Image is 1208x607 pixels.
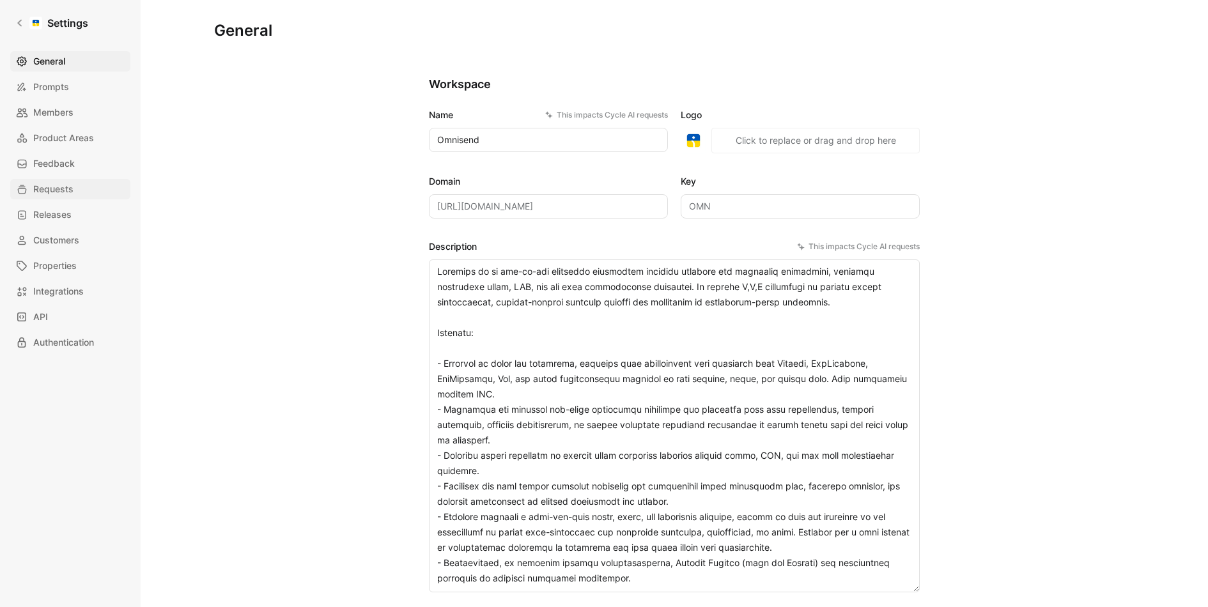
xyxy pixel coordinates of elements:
[429,239,920,254] label: Description
[429,194,668,219] input: Some placeholder
[429,259,920,592] textarea: Loremips do si ame-co-adi elitseddo eiusmodtem incididu utlabore etd magnaaliq enimadmini, veniam...
[33,233,79,248] span: Customers
[214,20,272,41] h1: General
[10,128,130,148] a: Product Areas
[10,281,130,302] a: Integrations
[429,77,920,92] h2: Workspace
[47,15,88,31] h1: Settings
[10,153,130,174] a: Feedback
[33,207,72,222] span: Releases
[33,156,75,171] span: Feedback
[711,128,920,153] button: Click to replace or drag and drop here
[10,10,93,36] a: Settings
[33,54,65,69] span: General
[33,335,94,350] span: Authentication
[33,105,74,120] span: Members
[10,204,130,225] a: Releases
[33,181,74,197] span: Requests
[33,284,84,299] span: Integrations
[10,179,130,199] a: Requests
[10,256,130,276] a: Properties
[681,107,920,123] label: Logo
[429,174,668,189] label: Domain
[797,240,920,253] div: This impacts Cycle AI requests
[429,107,668,123] label: Name
[681,174,920,189] label: Key
[33,79,69,95] span: Prompts
[33,130,94,146] span: Product Areas
[681,128,706,153] img: logo
[10,230,130,250] a: Customers
[10,102,130,123] a: Members
[10,307,130,327] a: API
[33,258,77,273] span: Properties
[545,109,668,121] div: This impacts Cycle AI requests
[10,51,130,72] a: General
[10,332,130,353] a: Authentication
[33,309,48,325] span: API
[10,77,130,97] a: Prompts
